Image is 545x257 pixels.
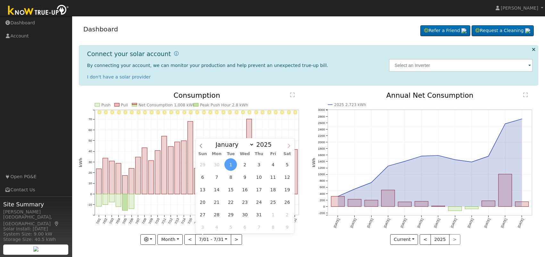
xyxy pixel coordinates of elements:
rect: onclick="" [96,194,101,206]
span: July 9, 2025 [239,171,251,183]
text: kWh [79,158,83,167]
img: retrieve [33,246,38,252]
span: Tue [224,152,238,156]
span: July 29, 2025 [224,208,237,221]
a: I don't have a solar provider [87,74,151,79]
button: < [184,234,196,245]
rect: onclick="" [96,169,101,194]
text: 800 [320,179,325,182]
rect: onclick="" [148,161,154,194]
span: Thu [252,152,266,156]
span: By connecting your account, we can monitor your production and help prevent an unexpected true-up... [87,63,328,68]
text: [DATE] [484,218,491,228]
span: August 9, 2025 [281,221,293,233]
text: 60 [88,128,92,132]
text: 600 [320,185,325,189]
span: July 4, 2025 [267,158,279,171]
div: [PERSON_NAME] [3,209,69,215]
i: 7/05 - Clear [123,110,127,114]
a: Dashboard [83,25,118,33]
circle: onclick="" [454,158,456,161]
span: July 20, 2025 [196,196,209,208]
text: 7/06 [128,217,134,225]
span: August 2, 2025 [281,208,293,221]
span: July 31, 2025 [253,208,265,221]
text: 70 [88,117,92,121]
text: 7/09 [148,217,154,225]
span: July 1, 2025 [224,158,237,171]
i: 7/04 - Clear [117,110,121,114]
select: Month [212,141,254,148]
i: 7/06 - Clear [130,110,134,114]
i: 7/21 - Clear [228,110,232,114]
rect: onclick="" [103,158,108,194]
div: Solar Install: [DATE] [3,226,69,232]
rect: onclick="" [415,201,428,206]
i: 7/10 - Clear [156,110,160,114]
span: Sat [280,152,294,156]
text: 2000 [318,140,325,144]
span: July 11, 2025 [267,171,279,183]
span: July 10, 2025 [253,171,265,183]
i: 7/07 - Clear [137,110,140,114]
text: 7/01 [96,217,101,225]
rect: onclick="" [116,163,121,194]
span: August 8, 2025 [267,221,279,233]
span: July 18, 2025 [267,183,279,196]
a: Refer a Friend [420,25,470,36]
span: July 25, 2025 [267,196,279,208]
rect: onclick="" [162,136,167,194]
span: July 6, 2025 [196,171,209,183]
i: 7/12 - Clear [169,110,173,114]
text: 2400 [318,127,325,131]
rect: onclick="" [109,161,114,194]
rect: onclick="" [331,196,345,207]
i: 7/31 - Clear [293,110,297,114]
text: 2800 [318,114,325,118]
span: July 26, 2025 [281,196,293,208]
text: 7/02 [102,217,108,225]
i: 7/26 - Clear [261,110,264,114]
i: 7/13 - Clear [176,110,180,114]
span: July 19, 2025 [281,183,293,196]
text: [DATE] [400,218,407,228]
text: -200 [319,211,325,215]
text: 7/11 [161,217,167,225]
span: July 5, 2025 [281,158,293,171]
circle: onclick="" [404,160,406,162]
text: [DATE] [450,218,457,228]
text: [DATE] [350,218,357,228]
span: Wed [238,152,252,156]
i: 7/25 - Clear [254,110,258,114]
text: 7/13 [174,217,180,225]
span: August 7, 2025 [253,221,265,233]
div: System Size: 9.00 kW [3,231,69,237]
button: 2025 [431,234,449,245]
span: July 22, 2025 [224,196,237,208]
img: retrieve [525,28,530,33]
span: July 8, 2025 [224,171,237,183]
rect: onclick="" [515,202,529,206]
rect: onclick="" [398,202,412,207]
circle: onclick="" [353,188,356,190]
text: 7/07 [135,217,140,225]
rect: onclick="" [116,194,121,206]
h1: Connect your solar account [87,50,171,58]
span: July 24, 2025 [253,196,265,208]
rect: onclick="" [194,168,199,194]
rect: onclick="" [247,119,252,194]
circle: onclick="" [370,181,373,184]
circle: onclick="" [420,155,423,157]
span: [PERSON_NAME] [501,5,538,11]
img: Know True-Up [5,4,72,18]
i: 7/29 - Clear [280,110,284,114]
button: Month [157,234,183,245]
text: 2025 2,723 kWh [334,103,366,107]
rect: onclick="" [103,194,108,204]
rect: onclick="" [142,148,147,194]
rect: onclick="" [109,194,114,202]
span: August 5, 2025 [224,221,237,233]
i: 7/08 - Clear [143,110,147,114]
text: [DATE] [467,218,474,228]
text: 7/10 [154,217,160,225]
